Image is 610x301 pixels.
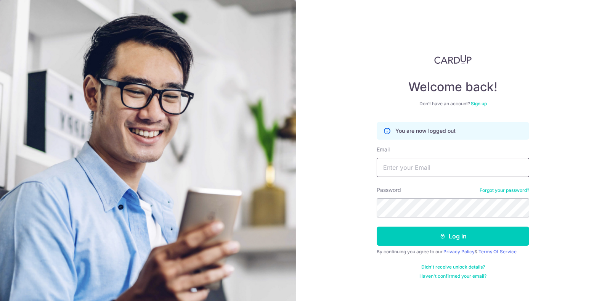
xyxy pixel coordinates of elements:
[443,249,475,254] a: Privacy Policy
[377,227,529,246] button: Log in
[377,249,529,255] div: By continuing you agree to our &
[421,264,485,270] a: Didn't receive unlock details?
[377,146,390,153] label: Email
[478,249,517,254] a: Terms Of Service
[395,127,456,135] p: You are now logged out
[377,158,529,177] input: Enter your Email
[471,101,487,106] a: Sign up
[377,186,401,194] label: Password
[377,101,529,107] div: Don’t have an account?
[419,273,486,279] a: Haven't confirmed your email?
[480,187,529,193] a: Forgot your password?
[434,55,472,64] img: CardUp Logo
[377,79,529,95] h4: Welcome back!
